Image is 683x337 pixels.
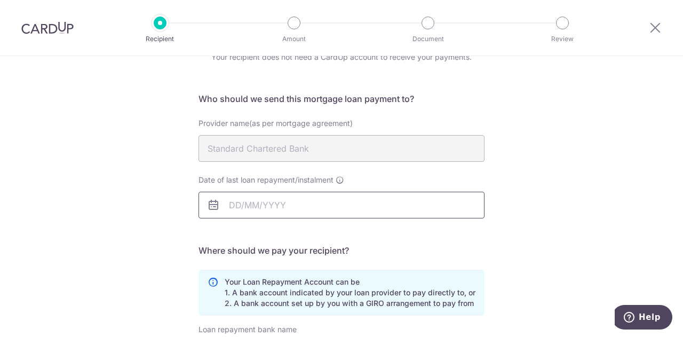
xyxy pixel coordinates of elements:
[225,277,475,309] p: Your Loan Repayment Account can be 1. A bank account indicated by your loan provider to pay direc...
[198,92,485,105] h5: Who should we send this mortgage loan payment to?
[523,34,602,44] p: Review
[198,175,333,185] span: Date of last loan repayment/instalment
[615,305,672,332] iframe: Opens a widget where you can find more information
[198,192,485,218] input: DD/MM/YYYY
[21,21,74,34] img: CardUp
[198,324,297,335] label: Loan repayment bank name
[198,52,485,62] div: Your recipient does not need a CardUp account to receive your payments.
[388,34,467,44] p: Document
[198,244,485,257] h5: Where should we pay your recipient?
[255,34,333,44] p: Amount
[198,119,353,128] span: Provider name(as per mortgage agreement)
[121,34,200,44] p: Recipient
